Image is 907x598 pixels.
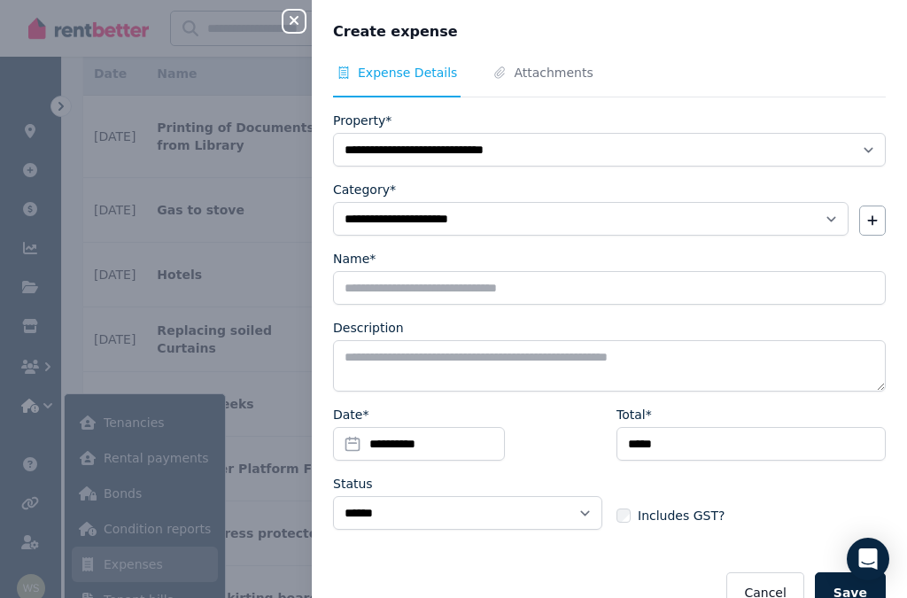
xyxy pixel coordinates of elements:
[333,319,404,337] label: Description
[847,538,889,580] div: Open Intercom Messenger
[333,21,458,43] span: Create expense
[333,64,886,97] nav: Tabs
[616,406,652,423] label: Total*
[358,64,457,82] span: Expense Details
[333,250,376,268] label: Name*
[333,406,368,423] label: Date*
[514,64,593,82] span: Attachments
[638,507,725,524] span: Includes GST?
[333,112,391,129] label: Property*
[333,181,396,198] label: Category*
[616,509,631,523] input: Includes GST?
[333,475,373,493] label: Status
